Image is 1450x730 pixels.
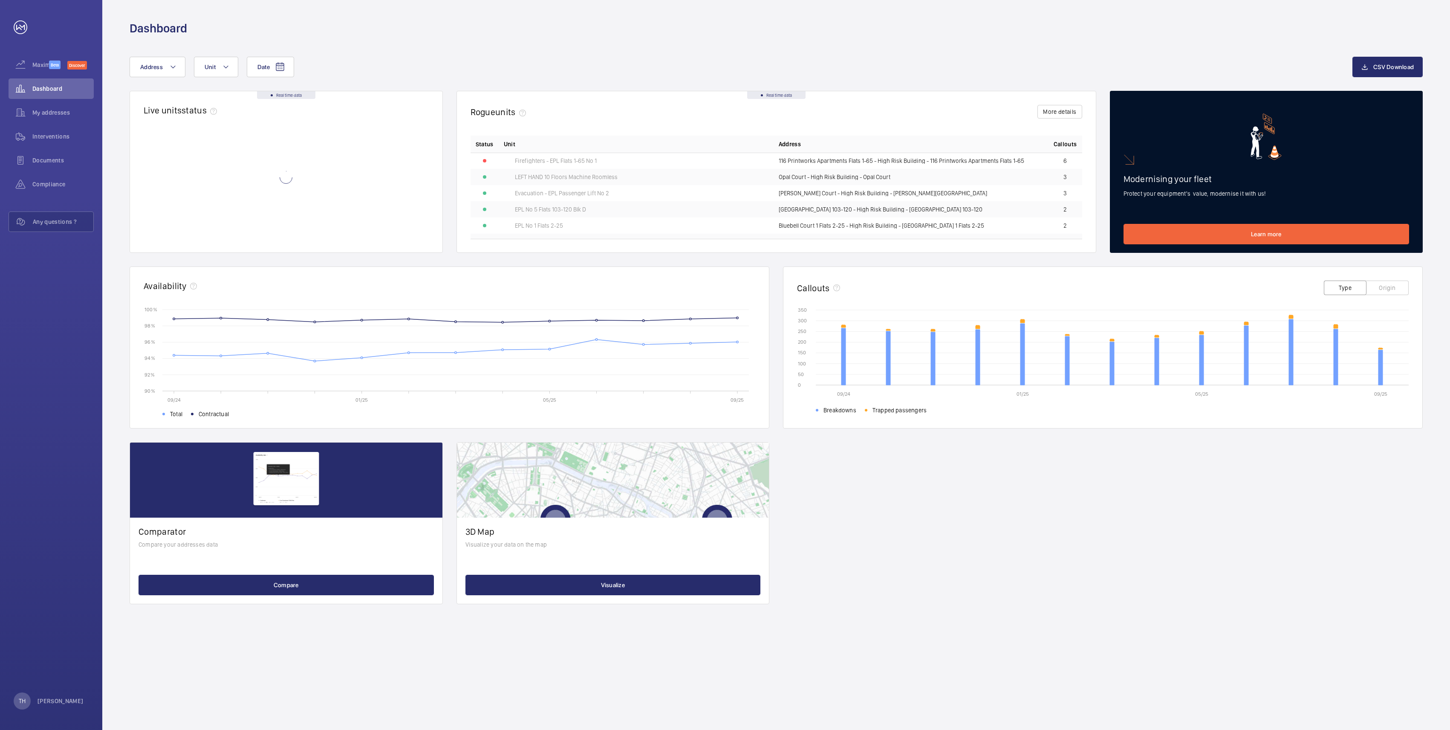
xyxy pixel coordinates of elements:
[798,350,806,356] text: 150
[1366,281,1409,295] button: Origin
[1124,174,1410,184] h2: Modernising your fleet
[170,410,182,418] span: Total
[471,107,529,117] h2: Rogue
[495,107,529,117] span: units
[504,140,515,148] span: Unit
[144,281,187,291] h2: Availability
[779,174,890,180] span: Opal Court - High Risk Building - Opal Court
[798,328,806,334] text: 250
[515,190,609,196] span: Evacuation - EPL Passenger Lift No 2
[144,339,155,345] text: 96 %
[130,20,187,36] h1: Dashboard
[139,526,434,537] h2: Comparator
[837,391,850,397] text: 09/24
[515,223,563,229] span: EPL No 1 Flats 2-25
[465,526,761,537] h2: 3D Map
[33,217,93,226] span: Any questions ?
[1352,57,1423,77] button: CSV Download
[1251,113,1282,160] img: marketing-card.svg
[747,91,806,99] div: Real time data
[32,180,94,188] span: Compliance
[355,397,368,403] text: 01/25
[1063,174,1067,180] span: 3
[779,190,987,196] span: [PERSON_NAME] Court - High Risk Building - [PERSON_NAME][GEOGRAPHIC_DATA]
[19,697,26,705] p: TH
[168,397,181,403] text: 09/24
[199,410,229,418] span: Contractual
[465,575,761,595] button: Visualize
[144,306,157,312] text: 100 %
[872,406,927,414] span: Trapped passengers
[139,575,434,595] button: Compare
[476,140,494,148] p: Status
[140,64,163,70] span: Address
[257,91,315,99] div: Real time data
[1037,105,1082,119] button: More details
[798,318,807,324] text: 300
[1054,140,1077,148] span: Callouts
[38,697,84,705] p: [PERSON_NAME]
[1195,391,1208,397] text: 05/25
[257,64,270,70] span: Date
[1124,224,1410,244] a: Learn more
[32,61,49,69] span: Maximize
[515,174,618,180] span: LEFT HAND 10 Floors Machine Roomless
[797,283,830,293] h2: Callouts
[1324,281,1366,295] button: Type
[1063,158,1067,164] span: 6
[49,61,61,69] span: Beta
[798,382,801,388] text: 0
[144,323,155,329] text: 98 %
[779,140,801,148] span: Address
[32,108,94,117] span: My addresses
[144,371,155,377] text: 92 %
[1374,391,1387,397] text: 09/25
[731,397,744,403] text: 09/25
[823,406,856,414] span: Breakdowns
[1017,391,1029,397] text: 01/25
[32,84,94,93] span: Dashboard
[1373,64,1414,70] span: CSV Download
[67,61,87,70] span: Discover
[144,355,155,361] text: 94 %
[798,307,807,313] text: 350
[194,57,238,77] button: Unit
[779,206,982,212] span: [GEOGRAPHIC_DATA] 103-120 - High Risk Building - [GEOGRAPHIC_DATA] 103-120
[139,540,434,549] p: Compare your addresses data
[205,64,216,70] span: Unit
[144,105,220,116] h2: Live units
[182,105,220,116] span: status
[1063,223,1067,229] span: 2
[779,223,984,229] span: Bluebell Court 1 Flats 2-25 - High Risk Building - [GEOGRAPHIC_DATA] 1 Flats 2-25
[1063,206,1067,212] span: 2
[32,132,94,141] span: Interventions
[1063,190,1067,196] span: 3
[1124,189,1410,198] p: Protect your equipment's value, modernise it with us!
[144,388,155,394] text: 90 %
[798,361,806,367] text: 100
[515,158,597,164] span: Firefighters - EPL Flats 1-65 No 1
[779,158,1024,164] span: 116 Printworks Apartments Flats 1-65 - High Risk Building - 116 Printworks Apartments Flats 1-65
[32,156,94,165] span: Documents
[798,371,804,377] text: 50
[798,339,806,345] text: 200
[515,206,586,212] span: EPL No 5 Flats 103-120 Blk D
[465,540,761,549] p: Visualize your data on the map
[247,57,294,77] button: Date
[130,57,185,77] button: Address
[543,397,556,403] text: 05/25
